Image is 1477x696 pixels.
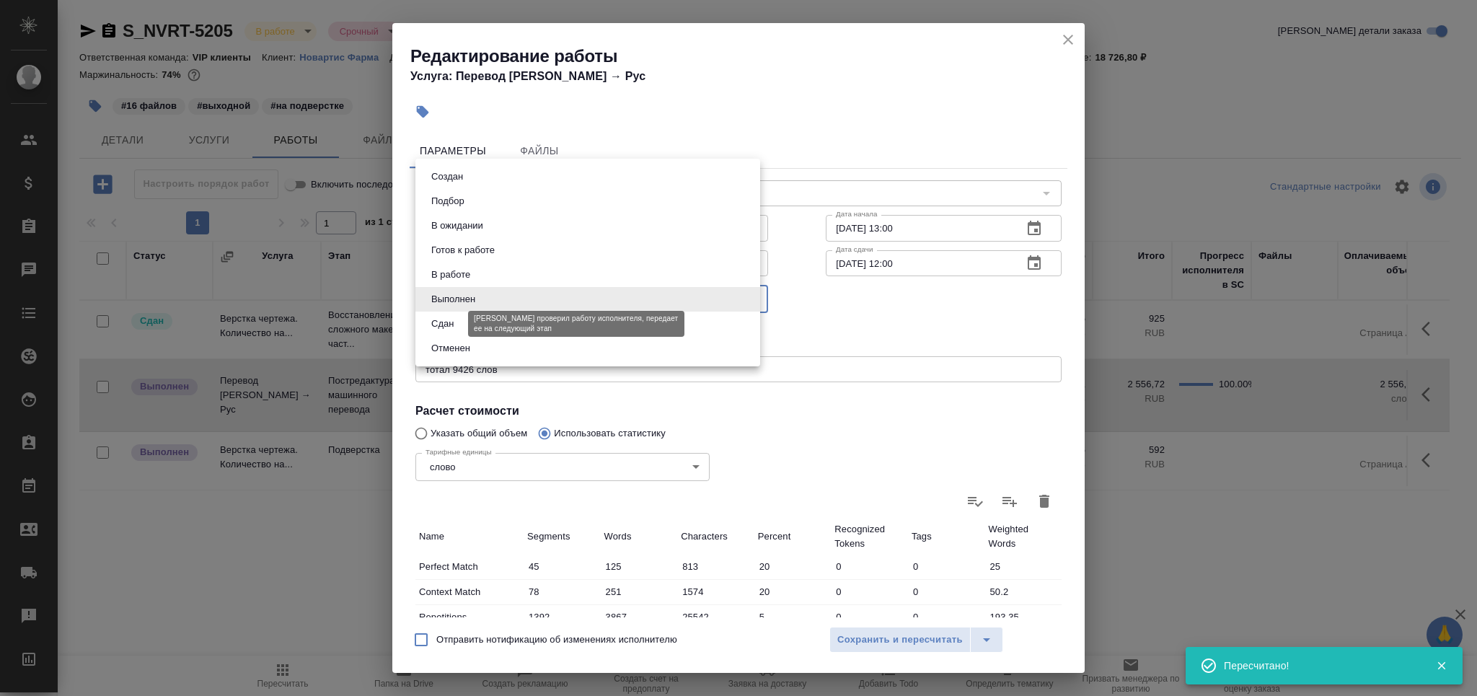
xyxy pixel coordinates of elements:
[427,193,469,209] button: Подбор
[427,267,475,283] button: В работе
[427,340,475,356] button: Отменен
[427,242,499,258] button: Готов к работе
[1427,659,1456,672] button: Закрыть
[427,316,458,332] button: Сдан
[427,169,467,185] button: Создан
[1224,658,1414,673] div: Пересчитано!
[427,291,480,307] button: Выполнен
[427,218,488,234] button: В ожидании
